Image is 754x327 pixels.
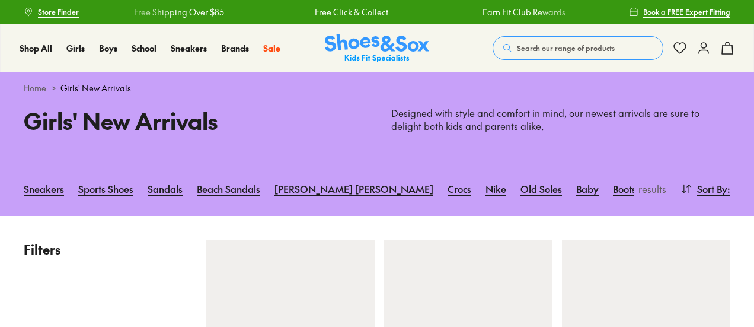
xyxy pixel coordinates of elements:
[148,176,183,202] a: Sandals
[171,42,207,55] a: Sneakers
[132,42,156,54] span: School
[20,42,52,55] a: Shop All
[274,176,433,202] a: [PERSON_NAME] [PERSON_NAME]
[278,6,352,18] a: Free Click & Collect
[66,42,85,55] a: Girls
[24,1,79,23] a: Store Finder
[60,82,131,94] span: Girls' New Arrivals
[517,43,615,53] span: Search our range of products
[643,7,730,17] span: Book a FREE Expert Fitting
[680,176,730,202] button: Sort By:
[171,42,207,54] span: Sneakers
[24,104,363,138] h1: Girls' New Arrivals
[221,42,249,55] a: Brands
[613,176,636,202] a: Boots
[520,176,562,202] a: Old Soles
[99,42,117,55] a: Boys
[485,176,506,202] a: Nike
[38,7,79,17] span: Store Finder
[325,34,429,63] a: Shoes & Sox
[66,42,85,54] span: Girls
[24,82,46,94] a: Home
[263,42,280,55] a: Sale
[325,34,429,63] img: SNS_Logo_Responsive.svg
[24,82,730,94] div: >
[99,42,117,54] span: Boys
[197,176,260,202] a: Beach Sandals
[263,42,280,54] span: Sale
[576,176,599,202] a: Baby
[24,176,64,202] a: Sneakers
[97,6,187,18] a: Free Shipping Over $85
[634,182,666,196] p: results
[24,240,183,259] p: Filters
[697,182,727,196] span: Sort By
[391,107,730,133] p: Designed with style and comfort in mind, our newest arrivals are sure to delight both kids and pa...
[132,42,156,55] a: School
[493,36,663,60] button: Search our range of products
[78,176,133,202] a: Sports Shoes
[448,176,471,202] a: Crocs
[445,6,528,18] a: Earn Fit Club Rewards
[221,42,249,54] span: Brands
[727,182,730,196] span: :
[20,42,52,54] span: Shop All
[629,1,730,23] a: Book a FREE Expert Fitting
